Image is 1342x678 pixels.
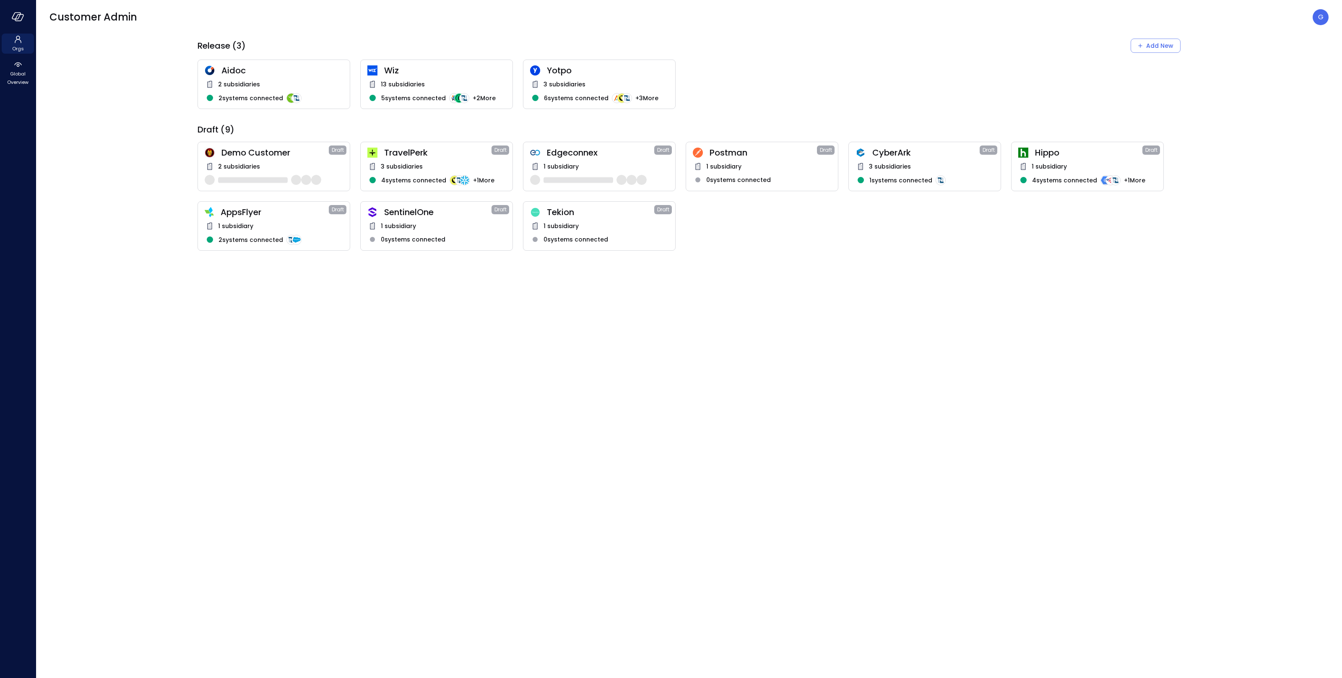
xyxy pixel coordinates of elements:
[286,93,296,103] img: integration-logo
[286,235,296,245] img: integration-logo
[218,80,260,89] span: 2 subsidiaries
[983,146,995,154] span: Draft
[494,146,507,154] span: Draft
[612,93,622,103] img: integration-logo
[459,93,469,103] img: integration-logo
[449,93,459,103] img: integration-logo
[869,176,932,185] span: 1 systems connected
[205,65,215,75] img: hddnet8eoxqedtuhlo6i
[635,94,658,103] span: + 3 More
[547,147,654,158] span: Edgeconnex
[622,93,632,103] img: integration-logo
[706,175,771,184] span: 0 systems connected
[218,94,283,103] span: 2 systems connected
[205,148,215,158] img: scnakozdowacoarmaydw
[544,94,609,103] span: 6 systems connected
[381,176,446,185] span: 4 systems connected
[706,162,741,171] span: 1 subsidiary
[1032,176,1097,185] span: 4 systems connected
[494,205,507,214] span: Draft
[473,94,496,103] span: + 2 More
[450,175,460,185] img: integration-logo
[1124,176,1145,185] span: + 1 More
[856,148,866,158] img: a5he5ildahzqx8n3jb8t
[2,59,34,87] div: Global Overview
[291,235,302,245] img: integration-logo
[2,34,34,54] div: Orgs
[454,93,464,103] img: integration-logo
[381,162,423,171] span: 3 subsidiaries
[12,44,24,53] span: Orgs
[710,147,817,158] span: Postman
[49,10,137,24] span: Customer Admin
[544,162,579,171] span: 1 subsidiary
[617,93,627,103] img: integration-logo
[1131,39,1181,53] button: Add New
[221,207,329,218] span: AppsFlyer
[530,208,540,217] img: dweq851rzgflucm4u1c8
[384,65,506,76] span: Wiz
[1318,12,1324,22] p: G
[544,221,579,231] span: 1 subsidiary
[1313,9,1329,25] div: Guy
[381,80,425,89] span: 13 subsidiaries
[221,65,343,76] span: Aidoc
[1145,146,1157,154] span: Draft
[530,148,540,158] img: gkfkl11jtdpupy4uruhy
[455,175,465,185] img: integration-logo
[657,146,669,154] span: Draft
[1035,147,1142,158] span: Hippo
[657,205,669,214] span: Draft
[544,235,608,244] span: 0 systems connected
[547,65,668,76] span: Yotpo
[198,40,246,51] span: Release (3)
[381,94,446,103] span: 5 systems connected
[1111,175,1121,185] img: integration-logo
[473,176,494,185] span: + 1 More
[221,147,329,158] span: Demo Customer
[205,207,214,217] img: zbmm8o9awxf8yv3ehdzf
[936,175,946,185] img: integration-logo
[381,235,445,244] span: 0 systems connected
[381,221,416,231] span: 1 subsidiary
[460,175,470,185] img: integration-logo
[367,65,377,75] img: cfcvbyzhwvtbhao628kj
[218,162,260,171] span: 2 subsidiaries
[198,124,234,135] span: Draft (9)
[332,146,344,154] span: Draft
[544,80,585,89] span: 3 subsidiaries
[1018,148,1028,158] img: ynjrjpaiymlkbkxtflmu
[1032,162,1067,171] span: 1 subsidiary
[1131,39,1181,53] div: Add New Organization
[872,147,980,158] span: CyberArk
[5,70,31,86] span: Global Overview
[1105,175,1116,185] img: integration-logo
[384,207,492,218] span: SentinelOne
[291,93,302,103] img: integration-logo
[693,148,703,158] img: t2hojgg0dluj8wcjhofe
[869,162,911,171] span: 3 subsidiaries
[547,207,654,218] span: Tekion
[1146,41,1173,51] div: Add New
[530,65,540,75] img: rosehlgmm5jjurozkspi
[218,235,283,244] span: 2 systems connected
[820,146,832,154] span: Draft
[218,221,253,231] span: 1 subsidiary
[367,148,377,158] img: euz2wel6fvrjeyhjwgr9
[332,205,344,214] span: Draft
[384,147,492,158] span: TravelPerk
[1100,175,1111,185] img: integration-logo
[367,207,377,217] img: oujisyhxiqy1h0xilnqx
